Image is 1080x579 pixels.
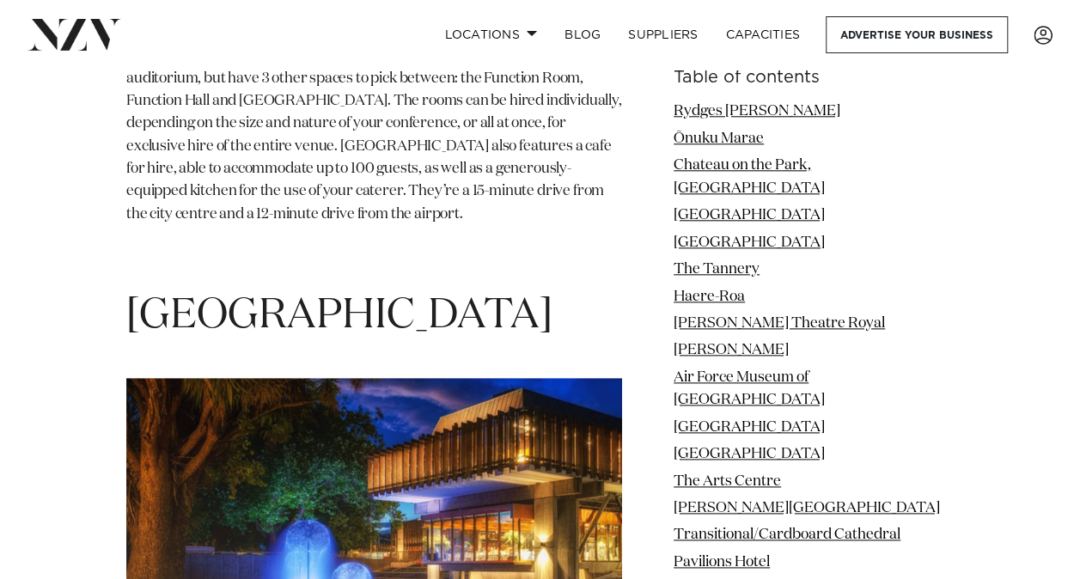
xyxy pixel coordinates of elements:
[674,209,825,223] a: [GEOGRAPHIC_DATA]
[674,289,745,304] a: Haere-Roa
[674,105,840,119] a: Rydges [PERSON_NAME]
[674,370,825,407] a: Air Force Museum of [GEOGRAPHIC_DATA]
[551,16,614,53] a: BLOG
[674,131,764,146] a: Ōnuku Marae
[674,317,885,332] a: [PERSON_NAME] Theatre Royal
[674,528,900,543] a: Transitional/Cardboard Cathedral
[674,502,940,516] a: [PERSON_NAME][GEOGRAPHIC_DATA]
[430,16,551,53] a: Locations
[674,474,781,489] a: The Arts Centre
[674,448,825,462] a: [GEOGRAPHIC_DATA]
[712,16,815,53] a: Capacities
[126,289,622,344] h1: [GEOGRAPHIC_DATA]
[674,235,825,250] a: [GEOGRAPHIC_DATA]
[674,420,825,435] a: [GEOGRAPHIC_DATA]
[27,19,121,50] img: nzv-logo.png
[674,555,770,570] a: Pavilions Hotel
[674,344,789,358] a: [PERSON_NAME]
[674,70,954,88] h6: Table of contents
[674,159,825,196] a: Chateau on the Park, [GEOGRAPHIC_DATA]
[674,263,760,277] a: The Tannery
[826,16,1008,53] a: Advertise your business
[614,16,711,53] a: SUPPLIERS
